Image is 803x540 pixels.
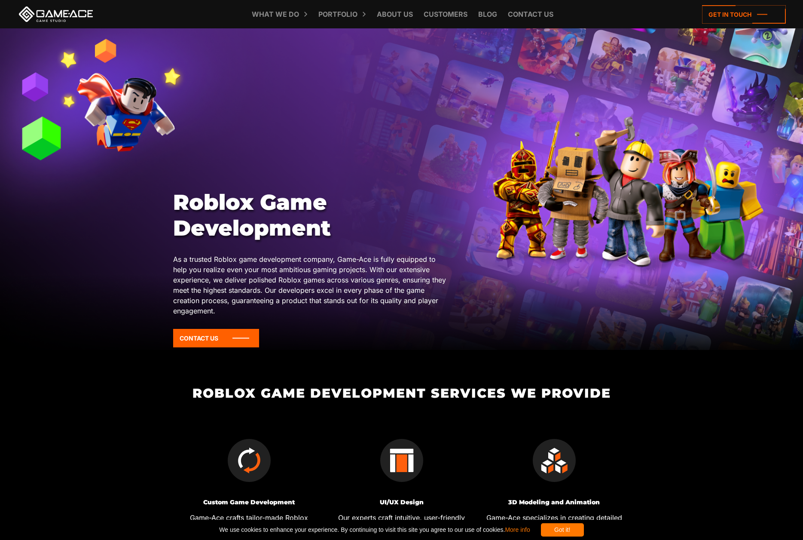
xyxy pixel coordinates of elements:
img: 3D Modeling and Animation [533,439,576,482]
h3: UI/UX Design [329,499,475,506]
h1: Roblox Game Development [173,190,447,241]
h3: Custom Game Development [176,499,322,506]
h2: Roblox Game Development Services We Provide [173,386,630,400]
a: Contact Us [173,329,259,347]
img: Custom Game Development [228,439,271,482]
h3: 3D Modeling and Animation [481,499,627,506]
a: Get in touch [702,5,786,24]
p: As a trusted Roblox game development company, Game-Ace is fully equipped to help you realize even... [173,254,447,316]
span: We use cookies to enhance your experience. By continuing to visit this site you agree to our use ... [219,523,530,537]
div: Got it! [541,523,584,537]
a: More info [505,526,530,533]
img: UI/UX Design [380,439,423,482]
